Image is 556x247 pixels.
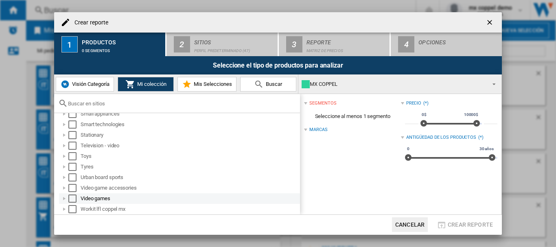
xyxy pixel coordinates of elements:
button: 1 Productos 0 segmentos [54,33,166,56]
div: 0 segmentos [82,44,162,53]
md-checkbox: Select [68,205,81,213]
span: 30 años [478,146,495,152]
md-checkbox: Select [68,152,81,160]
button: Crear reporte [434,217,495,232]
div: Precio [406,100,421,107]
md-checkbox: Select [68,173,81,181]
md-checkbox: Select [68,131,81,139]
button: 3 Reporte Matriz de precios [279,33,391,56]
div: 1 [61,36,78,52]
div: 2 [174,36,190,52]
md-checkbox: Select [68,142,81,150]
md-checkbox: Select [68,110,81,118]
div: Small appliances [81,110,299,118]
div: Television - video [81,142,299,150]
md-checkbox: Select [68,163,81,171]
button: Buscar [240,77,296,92]
h4: Crear reporte [70,19,108,27]
div: 3 [286,36,302,52]
ng-md-icon: getI18NText('BUTTONS.CLOSE_DIALOG') [486,18,495,28]
div: Video game accessories [81,184,299,192]
div: Video games [81,195,299,203]
div: MX COPPEL [302,79,485,90]
img: wiser-icon-blue.png [60,79,70,89]
div: Perfil predeterminado (47) [194,44,274,53]
div: Opciones [418,36,499,44]
div: Toys [81,152,299,160]
md-checkbox: Select [68,195,81,203]
div: Seleccione el tipo de productos para analizar [54,56,502,74]
span: Seleccione al menos 1 segmento [304,109,401,124]
button: getI18NText('BUTTONS.CLOSE_DIALOG') [482,14,499,31]
span: 10000$ [463,111,479,118]
button: Visión Categoría [56,77,114,92]
div: Stationary [81,131,299,139]
span: Buscar [264,81,282,87]
div: Matriz de precios [306,44,387,53]
div: Tyres [81,163,299,171]
div: segmentos [309,100,336,107]
span: Crear reporte [448,221,493,228]
div: Smart technologies [81,120,299,129]
button: 4 Opciones [391,33,502,56]
span: 0 [406,146,411,152]
md-checkbox: Select [68,120,81,129]
div: Antigüedad de los productos [406,134,476,141]
div: Workit lfl coppel mx [81,205,299,213]
span: 0$ [420,111,428,118]
input: Buscar en sitios [68,101,296,107]
button: Mi colección [118,77,174,92]
div: Reporte [306,36,387,44]
button: Cancelar [392,217,428,232]
button: Mis Selecciones [177,77,236,92]
div: Sitios [194,36,274,44]
div: 4 [398,36,414,52]
button: 2 Sitios Perfil predeterminado (47) [166,33,278,56]
div: Productos [82,36,162,44]
span: Mis Selecciones [192,81,232,87]
span: Mi colección [135,81,166,87]
span: Visión Categoría [70,81,109,87]
div: Urban board sports [81,173,299,181]
div: Marcas [309,127,327,133]
md-checkbox: Select [68,184,81,192]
